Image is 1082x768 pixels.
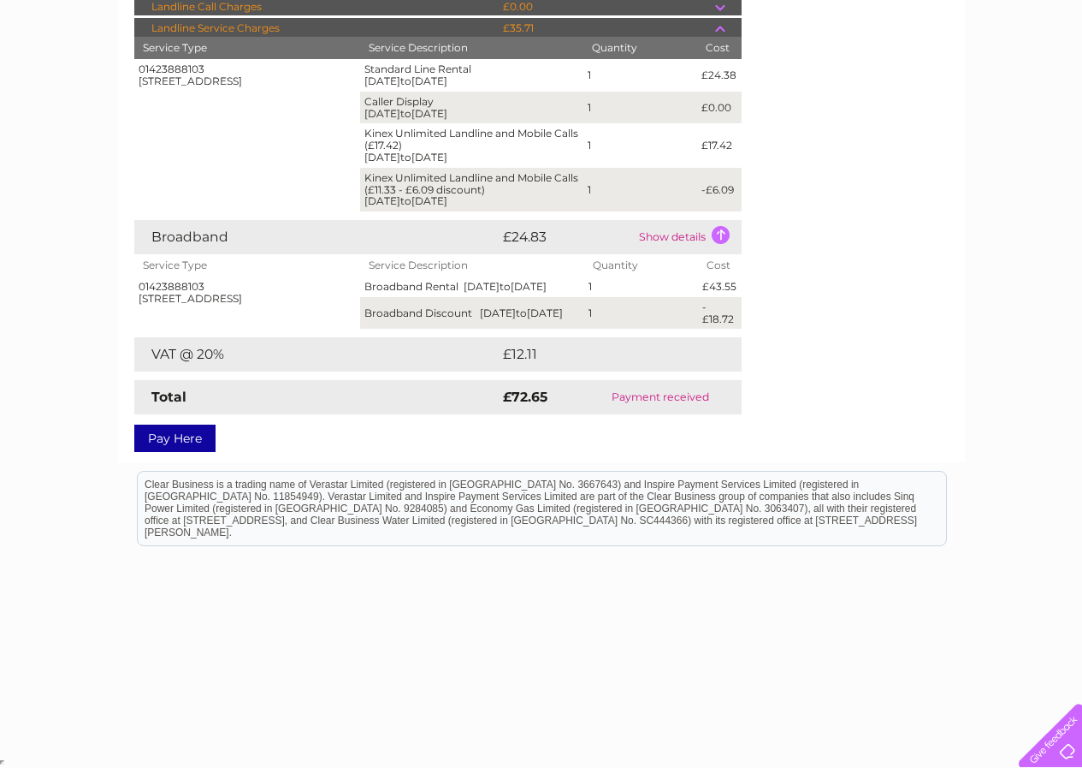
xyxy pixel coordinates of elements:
div: 01423888103 [STREET_ADDRESS] [139,63,356,87]
th: Quantity [584,254,698,277]
a: Telecoms [872,73,923,86]
td: -£18.72 [698,297,741,330]
td: 1 [583,168,697,211]
th: Quantity [583,37,697,59]
th: Service Description [360,254,584,277]
strong: £72.65 [503,389,547,405]
th: Cost [698,254,741,277]
span: to [500,280,511,293]
td: Standard Line Rental [DATE] [DATE] [360,59,583,92]
td: -£6.09 [697,168,741,211]
div: Clear Business is a trading name of Verastar Limited (registered in [GEOGRAPHIC_DATA] No. 3667643... [138,9,946,83]
a: Contact [968,73,1010,86]
td: 1 [584,277,698,297]
th: Service Type [134,254,361,277]
img: logo.png [38,45,125,97]
a: Log out [1026,73,1066,86]
span: to [400,107,411,120]
span: to [400,151,411,164]
td: £43.55 [698,277,741,297]
a: 0333 014 3131 [760,9,878,30]
td: Kinex Unlimited Landline and Mobile Calls (£17.42) [DATE] [DATE] [360,123,583,167]
td: £24.38 [697,59,741,92]
td: 1 [584,297,698,330]
a: Water [781,73,813,86]
td: Show details [635,220,742,254]
span: to [400,74,411,87]
td: Caller Display [DATE] [DATE] [360,92,583,124]
a: Energy [824,73,861,86]
td: £0.00 [697,92,741,124]
td: £24.83 [499,220,635,254]
th: Service Type [134,37,360,59]
a: Blog [933,73,958,86]
td: £12.11 [499,337,701,372]
td: 1 [583,59,697,92]
td: 1 [583,123,697,167]
td: Payment received [579,380,741,414]
td: Kinex Unlimited Landline and Mobile Calls (£11.33 - £6.09 discount) [DATE] [DATE] [360,168,583,211]
div: 01423888103 [STREET_ADDRESS] [139,281,357,305]
td: Broadband Rental [DATE] [DATE] [360,277,584,297]
strong: Total [151,389,186,405]
td: Landline Service Charges [134,18,499,39]
a: Pay Here [134,425,216,452]
td: Broadband [134,220,499,254]
span: to [400,194,411,207]
th: Cost [697,37,741,59]
td: £17.42 [697,123,741,167]
th: Service Description [360,37,583,59]
td: Broadband Discount [DATE] [DATE] [360,297,584,330]
td: VAT @ 20% [134,337,499,372]
span: to [516,307,527,319]
td: 1 [583,92,697,124]
td: £35.71 [499,18,715,39]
